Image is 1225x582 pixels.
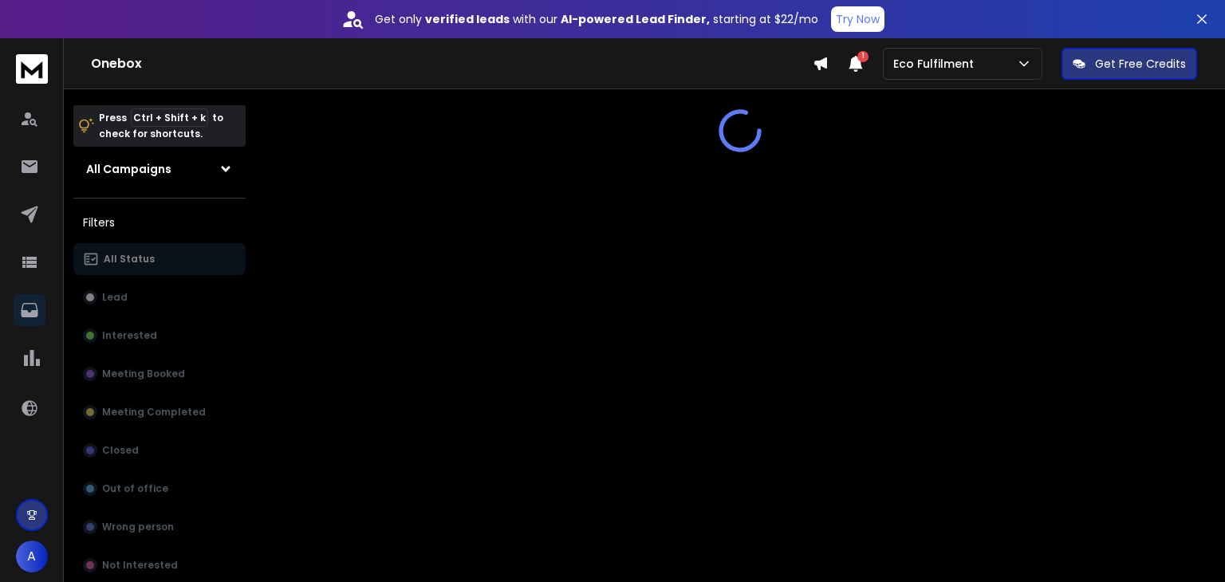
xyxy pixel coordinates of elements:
[1095,56,1186,72] p: Get Free Credits
[836,11,880,27] p: Try Now
[91,54,813,73] h1: Onebox
[99,110,223,142] p: Press to check for shortcuts.
[73,153,246,185] button: All Campaigns
[1062,48,1197,80] button: Get Free Credits
[16,541,48,572] button: A
[375,11,818,27] p: Get only with our starting at $22/mo
[16,54,48,84] img: logo
[73,211,246,234] h3: Filters
[893,56,980,72] p: Eco Fulfilment
[561,11,710,27] strong: AI-powered Lead Finder,
[425,11,510,27] strong: verified leads
[857,51,869,62] span: 1
[86,161,171,177] h1: All Campaigns
[831,6,884,32] button: Try Now
[131,108,208,127] span: Ctrl + Shift + k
